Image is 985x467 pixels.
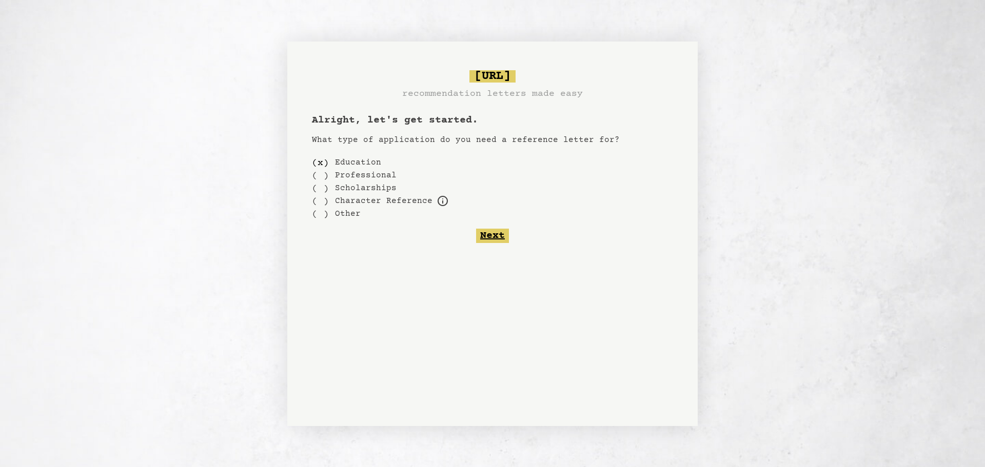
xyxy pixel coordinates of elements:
label: Professional [335,169,397,181]
span: [URL] [469,70,516,83]
div: ( x ) [312,156,329,169]
div: ( ) [312,208,329,220]
h3: recommendation letters made easy [402,87,583,101]
label: For example, loans, housing applications, parole, professional certification, etc. [335,195,432,207]
div: ( ) [312,195,329,208]
p: What type of application do you need a reference letter for? [312,134,673,146]
label: Education [335,156,381,169]
label: Scholarships [335,182,397,194]
button: Next [476,229,509,243]
label: Other [335,208,361,220]
div: ( ) [312,182,329,195]
div: ( ) [312,169,329,182]
h1: Alright, let's get started. [312,113,673,128]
